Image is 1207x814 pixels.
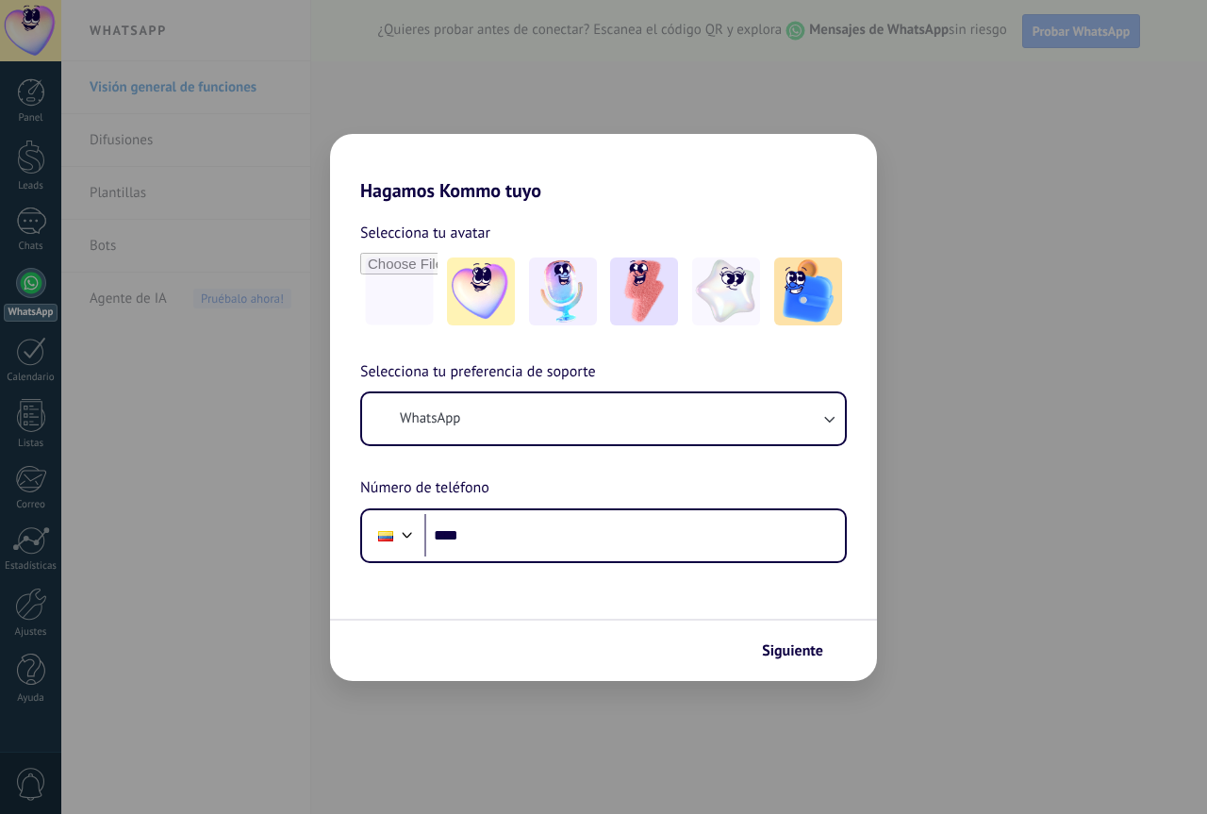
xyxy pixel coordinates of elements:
[762,644,823,657] span: Siguiente
[774,257,842,325] img: -5.jpeg
[447,257,515,325] img: -1.jpeg
[610,257,678,325] img: -3.jpeg
[692,257,760,325] img: -4.jpeg
[529,257,597,325] img: -2.jpeg
[330,134,877,202] h2: Hagamos Kommo tuyo
[400,409,460,428] span: WhatsApp
[753,635,849,667] button: Siguiente
[362,393,845,444] button: WhatsApp
[360,360,596,385] span: Selecciona tu preferencia de soporte
[360,221,490,245] span: Selecciona tu avatar
[360,476,489,501] span: Número de teléfono
[368,516,404,556] div: Ecuador: + 593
